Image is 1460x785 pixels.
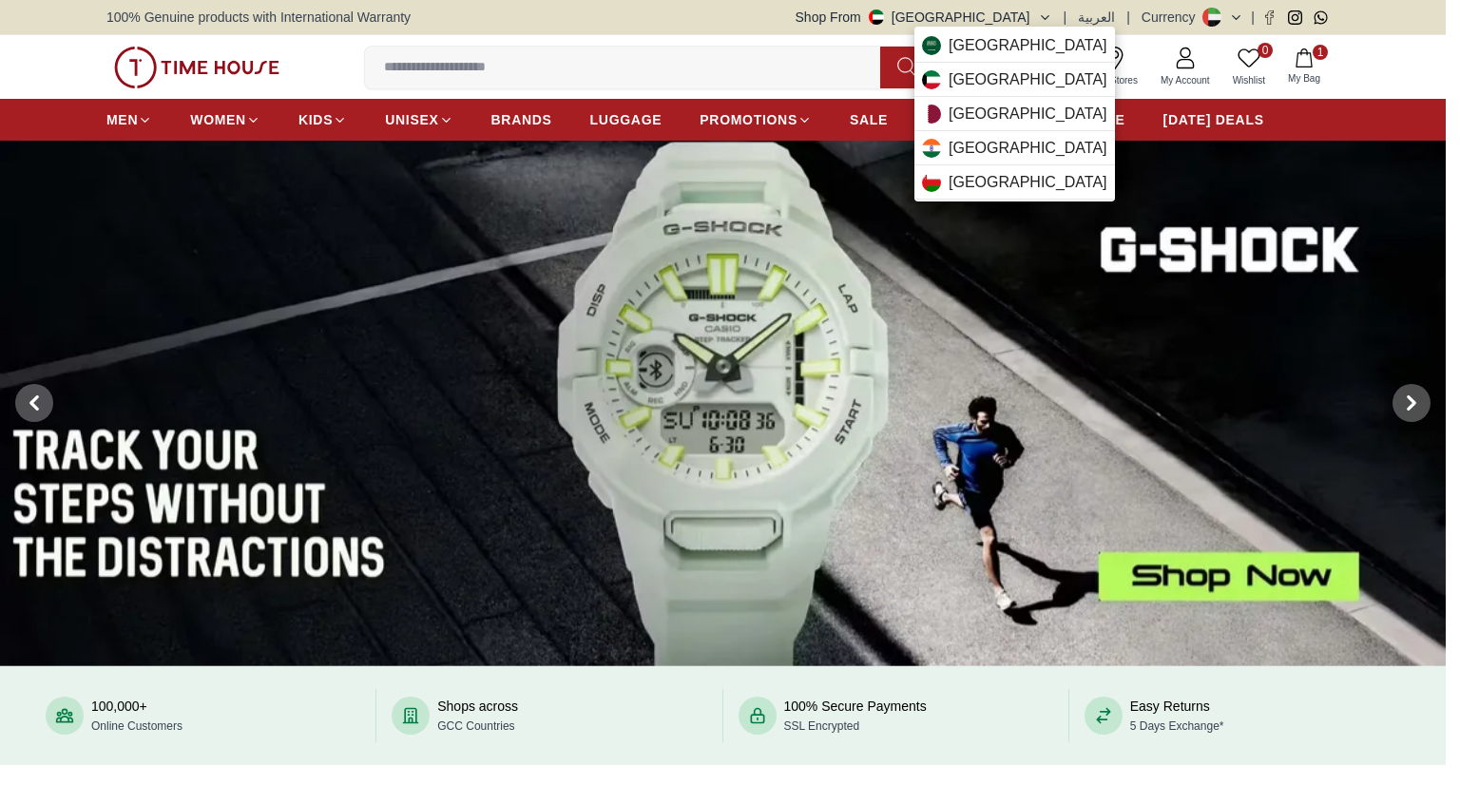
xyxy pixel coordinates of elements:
[922,36,941,55] img: Saudi Arabia
[922,173,941,192] img: Oman
[949,34,1107,57] span: [GEOGRAPHIC_DATA]
[949,103,1107,125] span: [GEOGRAPHIC_DATA]
[949,68,1107,91] span: [GEOGRAPHIC_DATA]
[922,139,941,158] img: India
[922,105,941,124] img: Qatar
[922,70,941,89] img: Kuwait
[949,171,1107,194] span: [GEOGRAPHIC_DATA]
[949,137,1107,160] span: [GEOGRAPHIC_DATA]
